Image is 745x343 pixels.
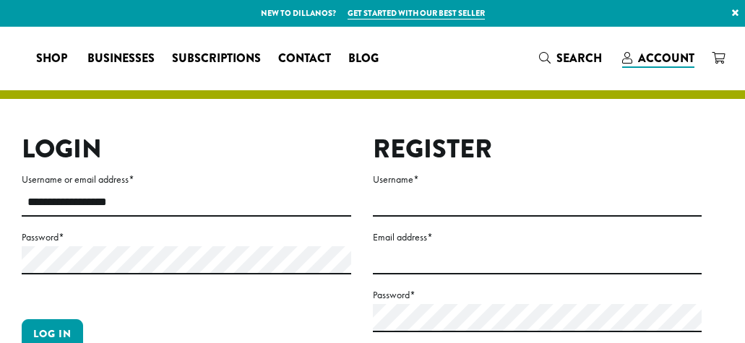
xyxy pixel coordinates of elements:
[348,50,379,68] span: Blog
[36,50,67,68] span: Shop
[278,50,331,68] span: Contact
[373,134,702,165] h2: Register
[373,228,702,246] label: Email address
[556,50,602,66] span: Search
[638,50,694,66] span: Account
[373,170,702,188] label: Username
[530,46,613,70] a: Search
[348,7,485,19] a: Get started with our best seller
[22,170,351,188] label: Username or email address
[373,286,702,304] label: Password
[172,50,261,68] span: Subscriptions
[22,228,351,246] label: Password
[27,47,79,70] a: Shop
[87,50,155,68] span: Businesses
[22,134,351,165] h2: Login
